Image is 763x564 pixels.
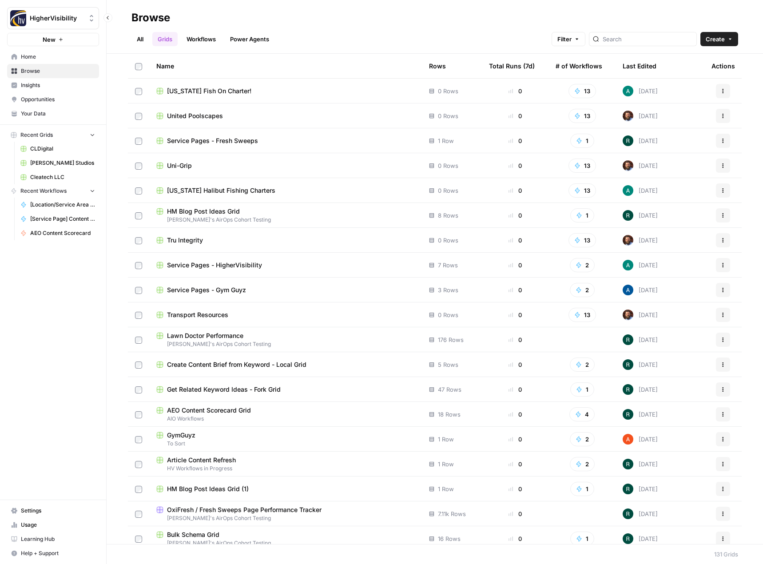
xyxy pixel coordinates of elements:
span: 0 Rows [438,111,458,120]
div: 0 [489,335,541,344]
span: HM Blog Post Ideas Grid [167,207,240,216]
button: New [7,33,99,46]
button: 2 [570,432,595,446]
span: [US_STATE] Halibut Fishing Charters [167,186,275,195]
div: 0 [489,111,541,120]
span: OxiFresh / Fresh Sweeps Page Performance Tracker [167,505,322,514]
div: [DATE] [623,210,658,221]
button: 1 [570,208,594,222]
a: HM Blog Post Ideas Grid (1) [156,485,415,493]
span: 1 Row [438,435,454,444]
button: 1 [570,382,594,397]
div: 0 [489,435,541,444]
span: Recent Workflows [20,187,67,195]
button: 2 [570,357,595,372]
div: Name [156,54,415,78]
div: 0 [489,136,541,145]
a: Browse [7,64,99,78]
button: Filter [552,32,585,46]
a: Power Agents [225,32,274,46]
div: [DATE] [623,86,658,96]
span: 0 Rows [438,161,458,170]
span: Cleatech LLC [30,173,95,181]
img: wzqv5aa18vwnn3kdzjmhxjainaca [623,135,633,146]
span: [PERSON_NAME]'s AirOps Cohort Testing [156,514,415,522]
a: All [131,32,149,46]
img: h9dm3wpin47hlkja9an51iucovnc [623,111,633,121]
img: wzqv5aa18vwnn3kdzjmhxjainaca [623,508,633,519]
span: Get Related Keyword Ideas - Fork Grid [167,385,281,394]
span: Help + Support [21,549,95,557]
img: wzqv5aa18vwnn3kdzjmhxjainaca [623,533,633,544]
span: Your Data [21,110,95,118]
span: Learning Hub [21,535,95,543]
span: 8 Rows [438,211,458,220]
span: [PERSON_NAME]'s AirOps Cohort Testing [156,340,415,348]
span: Recent Grids [20,131,53,139]
button: Workspace: HigherVisibility [7,7,99,29]
img: he81ibor8lsei4p3qvg4ugbvimgp [623,285,633,295]
span: Article Content Refresh [167,456,236,465]
button: 13 [568,308,596,322]
span: 1 Row [438,460,454,469]
span: Filter [557,35,572,44]
div: [DATE] [623,235,658,246]
a: Uni-Grip [156,161,415,170]
a: Tru Integrity [156,236,415,245]
a: [Location/Service Area Page] Content Brief to Service Page [16,198,99,212]
div: [DATE] [623,260,658,270]
img: h9dm3wpin47hlkja9an51iucovnc [623,310,633,320]
button: 1 [570,532,594,546]
input: Search [603,35,693,44]
a: Grids [152,32,178,46]
img: wzqv5aa18vwnn3kdzjmhxjainaca [623,210,633,221]
span: Lawn Doctor Performance [167,331,243,340]
a: CLDigital [16,142,99,156]
a: GymGuyzTo Sort [156,431,415,448]
a: Lawn Doctor Performance[PERSON_NAME]'s AirOps Cohort Testing [156,331,415,348]
div: [DATE] [623,459,658,469]
div: Last Edited [623,54,656,78]
div: # of Workflows [556,54,602,78]
a: Workflows [181,32,221,46]
img: 62jjqr7awqq1wg0kgnt25cb53p6h [623,185,633,196]
a: Service Pages - HigherVisibility [156,261,415,270]
div: 0 [489,509,541,518]
button: 2 [570,457,595,471]
a: Service Pages - Fresh Sweeps [156,136,415,145]
span: 18 Rows [438,410,461,419]
button: 13 [568,159,596,173]
div: 0 [489,211,541,220]
a: OxiFresh / Fresh Sweeps Page Performance Tracker[PERSON_NAME]'s AirOps Cohort Testing [156,505,415,522]
span: 0 Rows [438,87,458,95]
img: 62jjqr7awqq1wg0kgnt25cb53p6h [623,86,633,96]
span: Service Pages - Fresh Sweeps [167,136,258,145]
div: 0 [489,87,541,95]
a: Opportunities [7,92,99,107]
span: 7 Rows [438,261,458,270]
div: 0 [489,286,541,294]
a: [PERSON_NAME] Studios [16,156,99,170]
a: Usage [7,518,99,532]
img: wzqv5aa18vwnn3kdzjmhxjainaca [623,484,633,494]
img: cje7zb9ux0f2nqyv5qqgv3u0jxek [623,434,633,445]
img: h9dm3wpin47hlkja9an51iucovnc [623,160,633,171]
a: Home [7,50,99,64]
a: Article Content RefreshHV Workflows in Progress [156,456,415,473]
span: 47 Rows [438,385,461,394]
span: [PERSON_NAME] Studios [30,159,95,167]
div: 0 [489,161,541,170]
div: Browse [131,11,170,25]
span: HM Blog Post Ideas Grid (1) [167,485,249,493]
span: 0 Rows [438,310,458,319]
div: [DATE] [623,334,658,345]
span: [Location/Service Area Page] Content Brief to Service Page [30,201,95,209]
div: [DATE] [623,508,658,519]
a: [US_STATE] Halibut Fishing Charters [156,186,415,195]
span: AEO Content Scorecard [30,229,95,237]
button: 13 [568,84,596,98]
img: h9dm3wpin47hlkja9an51iucovnc [623,235,633,246]
button: Create [700,32,738,46]
a: Insights [7,78,99,92]
div: Total Runs (7d) [489,54,535,78]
